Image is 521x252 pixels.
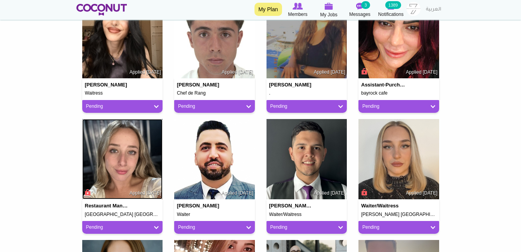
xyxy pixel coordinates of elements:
a: My Jobs My Jobs [313,2,344,19]
h5: Chef de Rang [177,91,252,96]
img: Home [76,4,127,16]
h5: Waiter [177,212,252,217]
a: Pending [270,103,343,110]
img: Browse Members [293,3,303,10]
span: Connect to Unlock the Profile [360,67,367,75]
h4: [PERSON_NAME] [269,82,314,88]
img: Messages [356,3,364,10]
h4: Restaurant Manager [85,203,130,209]
a: My Plan [254,3,282,16]
a: Browse Members Members [282,2,313,18]
span: Connect to Unlock the Profile [84,188,91,196]
img: Nikoleta Vulku's picture [358,119,439,200]
small: 1389 [385,1,401,9]
a: Notifications Notifications 1389 [376,2,407,18]
a: العربية [422,2,445,17]
a: Pending [86,224,159,231]
h4: [PERSON_NAME] [177,82,222,88]
h5: bayrock cafe [361,91,436,96]
h4: assistant-purchasing manager [361,82,406,88]
h5: [GEOGRAPHIC_DATA] [GEOGRAPHIC_DATA] [85,212,160,217]
a: Pending [270,224,343,231]
h5: Waitress [85,91,160,96]
img: Samuel Colorado Muñoz's picture [267,119,347,200]
img: Leonela Ramirez's picture [82,119,163,200]
h5: . [269,91,344,96]
span: Messages [349,10,370,18]
a: Pending [362,224,435,231]
span: Notifications [378,10,403,18]
h4: [PERSON_NAME] [177,203,222,209]
img: My Jobs [325,3,333,10]
a: Pending [178,224,251,231]
span: Connect to Unlock the Profile [360,188,367,196]
small: 3 [361,1,370,9]
a: Pending [178,103,251,110]
span: My Jobs [320,11,338,19]
h4: Waiter/Waitress [361,203,406,209]
a: Pending [86,103,159,110]
a: Pending [362,103,435,110]
h5: Waiter/Waitress [269,212,344,217]
a: Messages Messages 3 [344,2,376,18]
h5: [PERSON_NAME] [GEOGRAPHIC_DATA] [361,212,436,217]
h4: [PERSON_NAME] [US_STATE] [PERSON_NAME] [269,203,314,209]
h4: [PERSON_NAME] [85,82,130,88]
img: Mohammed Hamed's picture [174,119,255,200]
span: Members [288,10,307,18]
